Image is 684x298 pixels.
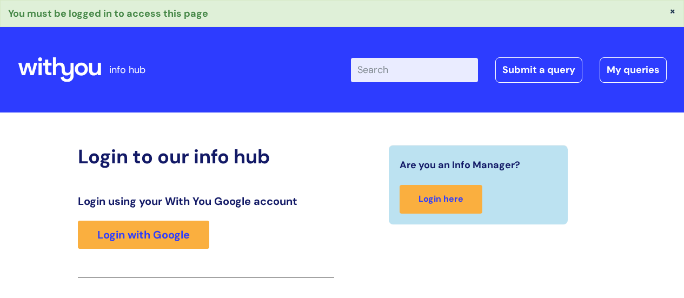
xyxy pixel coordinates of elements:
[78,195,334,208] h3: Login using your With You Google account
[78,145,334,168] h2: Login to our info hub
[109,61,145,78] p: info hub
[495,57,582,82] a: Submit a query
[600,57,667,82] a: My queries
[669,6,676,16] button: ×
[400,185,482,214] a: Login here
[78,221,209,249] a: Login with Google
[400,156,520,174] span: Are you an Info Manager?
[351,58,478,82] input: Search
